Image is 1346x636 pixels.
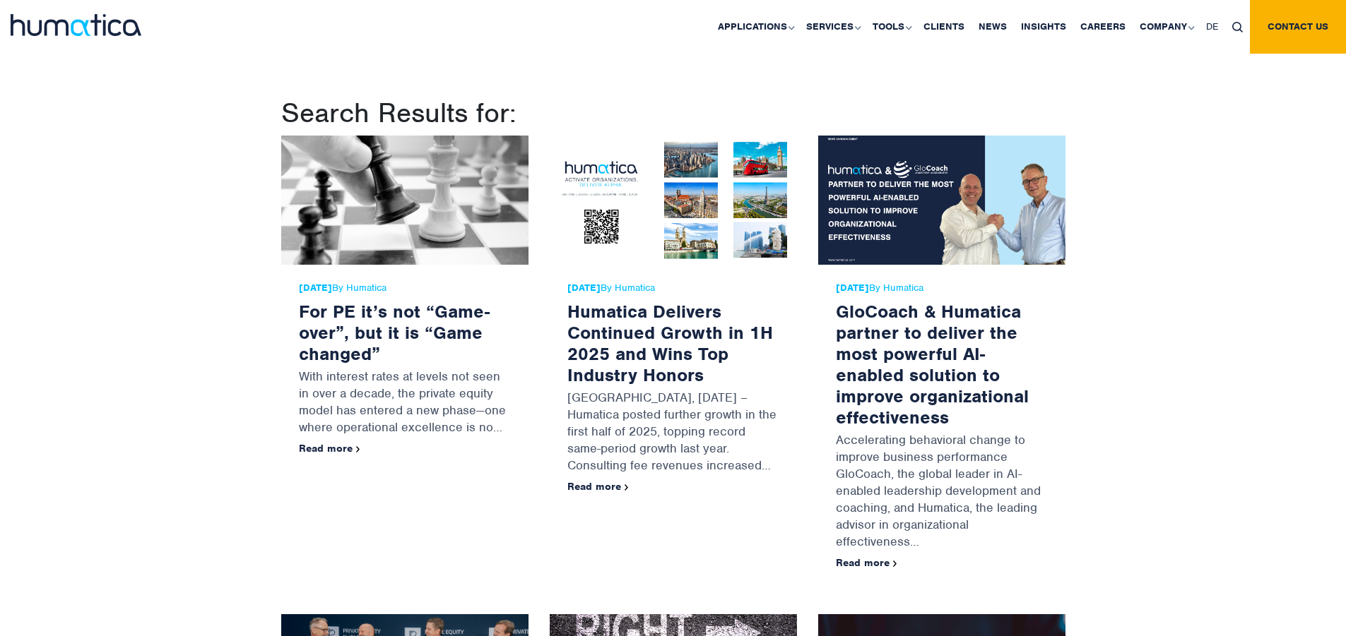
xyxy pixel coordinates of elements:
[11,14,141,36] img: logo
[567,300,773,386] a: Humatica Delivers Continued Growth in 1H 2025 and Wins Top Industry Honors
[567,282,601,294] strong: [DATE]
[299,300,490,365] a: For PE it’s not “Game-over”, but it is “Game changed”
[836,300,1029,428] a: GloCoach & Humatica partner to deliver the most powerful AI-enabled solution to improve organizat...
[299,364,511,443] p: With interest rates at levels not seen in over a decade, the private equity model has entered a n...
[1206,20,1218,32] span: DE
[299,282,332,294] strong: [DATE]
[836,282,1048,294] span: By Humatica
[893,560,897,567] img: arrowicon
[567,480,629,493] a: Read more
[1232,22,1243,32] img: search_icon
[299,282,511,294] span: By Humatica
[299,442,360,455] a: Read more
[567,282,779,294] span: By Humatica
[356,446,360,452] img: arrowicon
[818,136,1065,265] img: GloCoach & Humatica partner to deliver the most powerful AI-enabled solution to improve organizat...
[281,96,1065,130] h1: Search Results for:
[836,556,897,569] a: Read more
[625,484,629,491] img: arrowicon
[281,136,529,265] img: For PE it’s not “Game-over”, but it is “Game changed”
[567,385,779,481] p: [GEOGRAPHIC_DATA], [DATE] – Humatica posted further growth in the first half of 2025, topping rec...
[836,428,1048,557] p: Accelerating behavioral change to improve business performance GloCoach, the global leader in AI-...
[550,136,797,265] img: Humatica Delivers Continued Growth in 1H 2025 and Wins Top Industry Honors
[836,282,869,294] strong: [DATE]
